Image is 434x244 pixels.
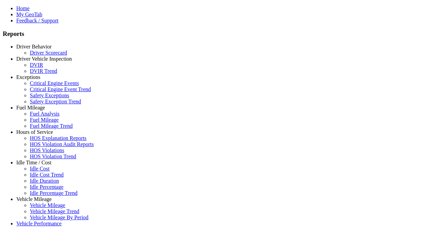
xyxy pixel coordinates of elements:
a: Driver Scorecard [30,50,67,56]
a: Vehicle Mileage [16,196,52,202]
a: Driver Behavior [16,44,52,49]
a: Vehicle Mileage By Period [30,215,88,220]
a: DVIR [30,62,43,68]
a: Fuel Mileage [30,117,59,123]
a: Idle Cost Trend [30,172,64,178]
a: My GeoTab [16,12,42,17]
a: Fuel Mileage [16,105,45,110]
a: Fuel Analysis [30,111,60,117]
a: Idle Cost [30,166,50,171]
a: HOS Violation Trend [30,154,76,159]
a: Idle Time / Cost [16,160,52,165]
h3: Reports [3,30,431,38]
a: HOS Violations [30,147,64,153]
a: Idle Duration [30,178,59,184]
a: HOS Explanation Reports [30,135,86,141]
a: Vehicle Performance [16,221,62,226]
a: Fuel Mileage Trend [30,123,73,129]
a: Critical Engine Events [30,80,79,86]
a: Critical Engine Event Trend [30,86,91,92]
a: Vehicle Mileage Trend [30,208,79,214]
a: Hours of Service [16,129,53,135]
a: Idle Percentage [30,184,63,190]
a: Exceptions [16,74,40,80]
a: Driver Vehicle Inspection [16,56,72,62]
a: Safety Exceptions [30,93,69,98]
a: DVIR Trend [30,68,57,74]
a: Home [16,5,29,11]
a: Idle Percentage Trend [30,190,77,196]
a: Feedback / Support [16,18,58,23]
a: HOS Violation Audit Reports [30,141,94,147]
a: Vehicle Mileage [30,202,65,208]
a: Safety Exception Trend [30,99,81,104]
